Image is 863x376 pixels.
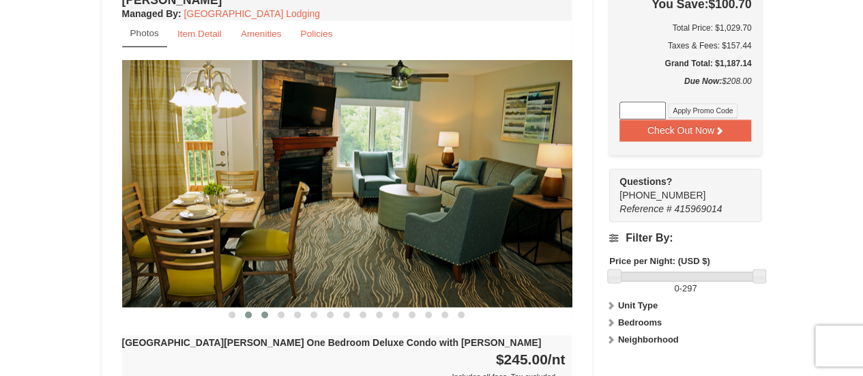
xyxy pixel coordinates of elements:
span: Reference # [619,203,671,214]
small: Amenities [241,29,282,39]
span: [PHONE_NUMBER] [619,175,737,201]
span: 415969014 [674,203,722,214]
small: Item Detail [177,29,222,39]
strong: Neighborhood [618,334,679,344]
small: Policies [300,29,332,39]
small: Photos [130,28,159,38]
a: Photos [122,20,167,47]
h5: Grand Total: $1,187.14 [619,57,751,70]
a: Item Detail [169,20,231,47]
strong: Unit Type [618,300,658,310]
span: /nt [548,351,566,366]
span: 297 [682,283,697,293]
a: Policies [291,20,341,47]
div: Taxes & Fees: $157.44 [619,39,751,53]
strong: Due Now: [684,76,722,86]
span: Managed By [122,8,178,19]
h6: Total Price: $1,029.70 [619,21,751,35]
strong: Questions? [619,176,672,187]
strong: : [122,8,181,19]
strong: [GEOGRAPHIC_DATA][PERSON_NAME] One Bedroom Deluxe Condo with [PERSON_NAME] [122,336,542,347]
h4: Filter By: [609,232,761,244]
img: 18876286-123-3008ee08.jpg [122,60,572,306]
a: [GEOGRAPHIC_DATA] Lodging [184,8,320,19]
label: - [609,281,761,295]
strong: Price per Night: (USD $) [609,256,710,266]
div: $208.00 [619,74,751,102]
strong: Bedrooms [618,317,662,327]
button: Check Out Now [619,119,751,141]
span: 0 [674,283,679,293]
a: Amenities [232,20,291,47]
strong: $245.00 [496,351,566,366]
button: Apply Promo Code [668,103,737,118]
